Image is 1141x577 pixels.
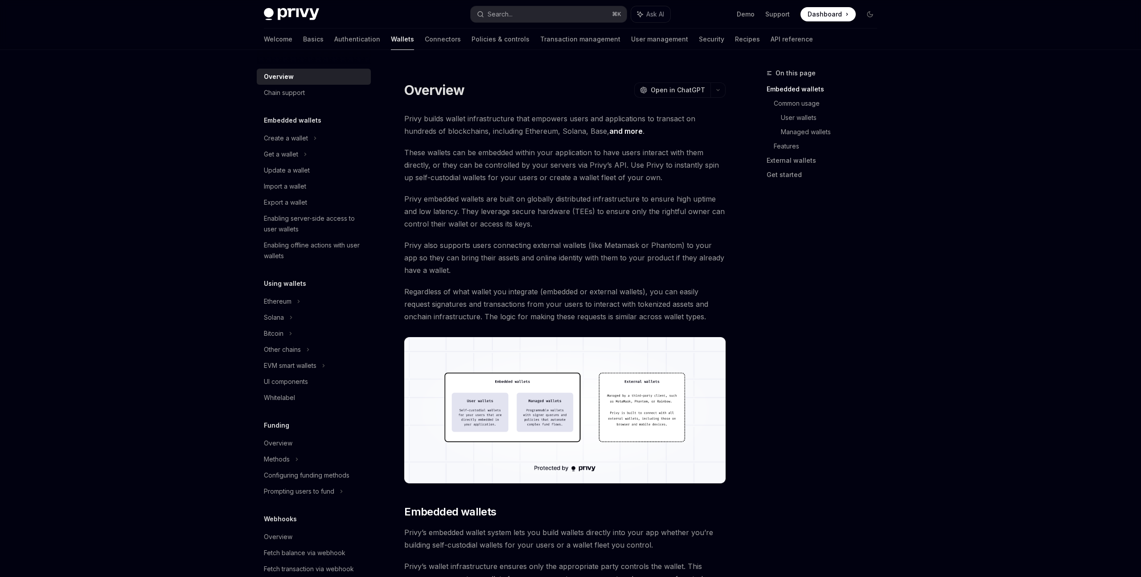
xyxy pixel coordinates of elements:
span: Privy also supports users connecting external wallets (like Metamask or Phantom) to your app so t... [404,239,726,276]
a: Policies & controls [472,29,529,50]
button: Ask AI [631,6,670,22]
span: On this page [776,68,816,78]
span: Dashboard [808,10,842,19]
a: Get started [767,168,884,182]
a: Update a wallet [257,162,371,178]
img: images/walletoverview.png [404,337,726,483]
span: Privy builds wallet infrastructure that empowers users and applications to transact on hundreds o... [404,112,726,137]
div: UI components [264,376,308,387]
a: Fetch transaction via webhook [257,561,371,577]
a: Import a wallet [257,178,371,194]
div: Fetch transaction via webhook [264,564,354,574]
h5: Using wallets [264,278,306,289]
a: Recipes [735,29,760,50]
div: EVM smart wallets [264,360,316,371]
a: API reference [771,29,813,50]
a: Configuring funding methods [257,467,371,483]
span: Ask AI [646,10,664,19]
div: Configuring funding methods [264,470,349,481]
div: Chain support [264,87,305,98]
div: Solana [264,312,284,323]
img: dark logo [264,8,319,21]
a: User wallets [781,111,884,125]
a: Embedded wallets [767,82,884,96]
span: Privy’s embedded wallet system lets you build wallets directly into your app whether you’re build... [404,526,726,551]
a: Common usage [774,96,884,111]
span: ⌘ K [612,11,621,18]
span: These wallets can be embedded within your application to have users interact with them directly, ... [404,146,726,184]
div: Ethereum [264,296,291,307]
a: Enabling server-side access to user wallets [257,210,371,237]
button: Search...⌘K [471,6,627,22]
div: Create a wallet [264,133,308,144]
div: Get a wallet [264,149,298,160]
a: Export a wallet [257,194,371,210]
a: Overview [257,529,371,545]
button: Open in ChatGPT [634,82,710,98]
div: Bitcoin [264,328,283,339]
div: Update a wallet [264,165,310,176]
div: Export a wallet [264,197,307,208]
a: Authentication [334,29,380,50]
a: Security [699,29,724,50]
a: External wallets [767,153,884,168]
a: Basics [303,29,324,50]
a: Chain support [257,85,371,101]
a: Overview [257,69,371,85]
a: Connectors [425,29,461,50]
div: Overview [264,532,292,542]
div: Fetch balance via webhook [264,548,345,558]
h5: Webhooks [264,514,297,524]
a: Overview [257,435,371,451]
div: Whitelabel [264,392,295,403]
div: Methods [264,454,290,465]
a: UI components [257,374,371,390]
div: Import a wallet [264,181,306,192]
a: Demo [737,10,755,19]
div: Overview [264,71,294,82]
a: Transaction management [540,29,620,50]
a: Whitelabel [257,390,371,406]
button: Toggle dark mode [863,7,877,21]
a: and more [609,127,643,136]
a: Fetch balance via webhook [257,545,371,561]
a: User management [631,29,688,50]
div: Search... [488,9,513,20]
span: Embedded wallets [404,505,496,519]
a: Welcome [264,29,292,50]
a: Support [765,10,790,19]
a: Features [774,139,884,153]
div: Prompting users to fund [264,486,334,497]
div: Enabling offline actions with user wallets [264,240,365,261]
a: Enabling offline actions with user wallets [257,237,371,264]
h5: Embedded wallets [264,115,321,126]
a: Dashboard [800,7,856,21]
span: Privy embedded wallets are built on globally distributed infrastructure to ensure high uptime and... [404,193,726,230]
span: Regardless of what wallet you integrate (embedded or external wallets), you can easily request si... [404,285,726,323]
h1: Overview [404,82,464,98]
a: Wallets [391,29,414,50]
div: Enabling server-side access to user wallets [264,213,365,235]
a: Managed wallets [781,125,884,139]
div: Other chains [264,344,301,355]
span: Open in ChatGPT [651,86,705,95]
h5: Funding [264,420,289,431]
div: Overview [264,438,292,449]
